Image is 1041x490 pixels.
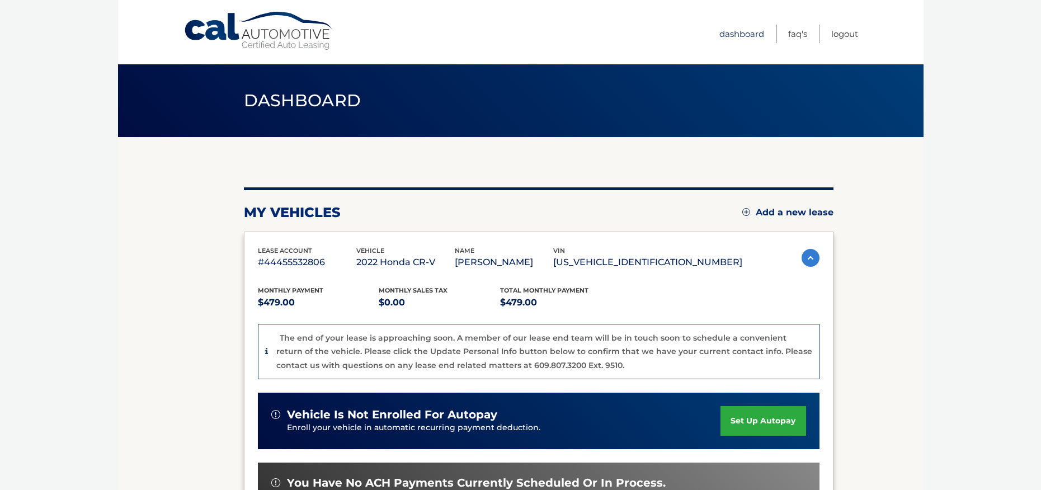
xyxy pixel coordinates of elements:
[258,286,323,294] span: Monthly Payment
[287,422,721,434] p: Enroll your vehicle in automatic recurring payment deduction.
[455,255,553,270] p: [PERSON_NAME]
[258,247,312,255] span: lease account
[379,286,448,294] span: Monthly sales Tax
[244,204,341,221] h2: my vehicles
[500,295,621,310] p: $479.00
[271,478,280,487] img: alert-white.svg
[356,255,455,270] p: 2022 Honda CR-V
[258,255,356,270] p: #44455532806
[183,11,335,51] a: Cal Automotive
[287,476,666,490] span: You have no ACH payments currently scheduled or in process.
[742,207,833,218] a: Add a new lease
[802,249,819,267] img: accordion-active.svg
[719,25,764,43] a: Dashboard
[356,247,384,255] span: vehicle
[831,25,858,43] a: Logout
[720,406,806,436] a: set up autopay
[258,295,379,310] p: $479.00
[553,247,565,255] span: vin
[244,90,361,111] span: Dashboard
[379,295,500,310] p: $0.00
[500,286,588,294] span: Total Monthly Payment
[271,410,280,419] img: alert-white.svg
[455,247,474,255] span: name
[276,333,812,370] p: The end of your lease is approaching soon. A member of our lease end team will be in touch soon t...
[742,208,750,216] img: add.svg
[553,255,742,270] p: [US_VEHICLE_IDENTIFICATION_NUMBER]
[287,408,497,422] span: vehicle is not enrolled for autopay
[788,25,807,43] a: FAQ's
